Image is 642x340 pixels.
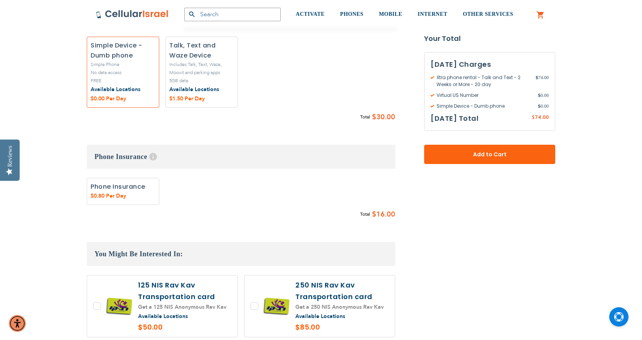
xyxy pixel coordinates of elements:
span: ACTIVATE [296,11,325,17]
span: 74.00 [536,74,549,88]
span: Add to Cart [450,151,530,159]
span: $ [372,112,376,123]
span: 0.00 [538,103,549,110]
div: Accessibility Menu [9,315,26,332]
span: $ [536,74,538,81]
input: Search [184,8,281,21]
span: 16.00 [376,209,395,220]
span: INTERNET [418,11,447,17]
a: Available Locations [91,86,140,93]
span: You Might Be Interested In: [94,250,183,258]
strong: Your Total [424,33,555,44]
h3: Phone Insurance [87,145,395,169]
span: Total [360,113,370,121]
h3: [DATE] Charges [431,59,549,70]
button: Add to Cart [424,145,555,164]
span: $ [372,209,376,220]
img: Cellular Israel Logo [96,10,169,19]
div: Reviews [7,145,13,167]
span: $ [538,103,541,110]
a: Available Locations [138,313,188,320]
span: Help [149,153,157,161]
span: Xtra phone rental - Talk and Text - 2 Weeks or More - 20 day [431,74,536,88]
span: PHONES [340,11,364,17]
span: Simple Device - Dumb phone [431,103,538,110]
span: 0.00 [538,92,549,99]
h3: [DATE] Total [431,113,479,124]
span: 74.00 [535,114,549,120]
span: OTHER SERVICES [463,11,513,17]
span: Total [360,210,370,218]
a: Available Locations [295,313,345,320]
a: Available Locations [169,86,219,93]
span: MOBILE [379,11,403,17]
span: $ [538,92,541,99]
span: 30.00 [376,112,395,123]
span: $ [532,114,535,121]
span: Virtual US Number [431,92,538,99]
